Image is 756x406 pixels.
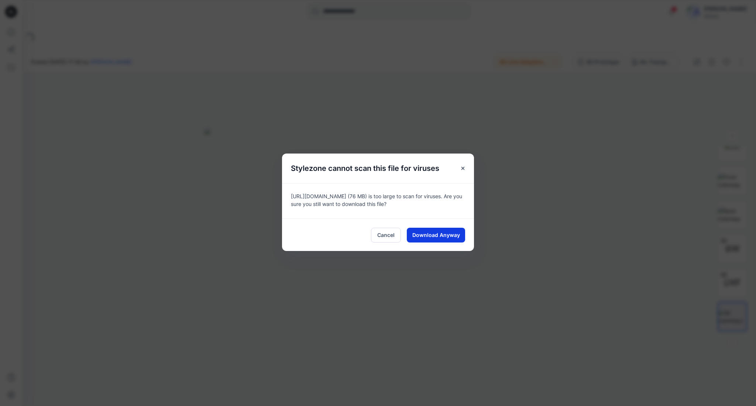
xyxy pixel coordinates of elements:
button: Download Anyway [407,228,465,242]
span: Cancel [377,231,395,239]
button: Cancel [371,228,401,242]
button: Close [456,162,470,175]
h5: Stylezone cannot scan this file for viruses [282,154,448,183]
span: Download Anyway [412,231,460,239]
div: [URL][DOMAIN_NAME] (76 MB) is too large to scan for viruses. Are you sure you still want to downl... [282,183,474,219]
